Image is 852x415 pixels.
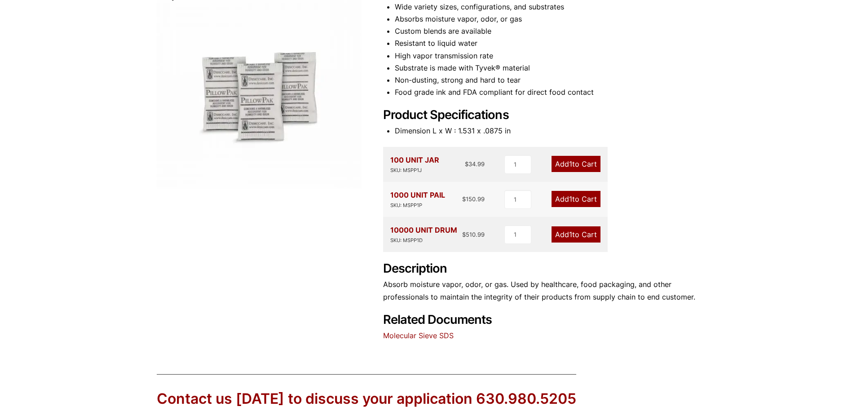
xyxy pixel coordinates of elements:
[390,224,457,245] div: 10000 UNIT DRUM
[465,160,485,168] bdi: 34.99
[395,25,696,37] li: Custom blends are available
[383,278,696,303] p: Absorb moisture vapor, odor, or gas. Used by healthcare, food packaging, and other professionals ...
[390,236,457,245] div: SKU: MSPP1D
[569,194,572,203] span: 1
[395,86,696,98] li: Food grade ink and FDA compliant for direct food contact
[157,389,576,409] div: Contact us [DATE] to discuss your application 630.980.5205
[569,230,572,239] span: 1
[395,1,696,13] li: Wide variety sizes, configurations, and substrates
[462,231,485,238] bdi: 510.99
[390,154,439,175] div: 100 UNIT JAR
[462,195,485,203] bdi: 150.99
[569,159,572,168] span: 1
[462,231,466,238] span: $
[395,125,696,137] li: Dimension L x W : 1.531 x .0875 in
[383,108,696,123] h2: Product Specifications
[465,160,468,168] span: $
[390,166,439,175] div: SKU: MSPP1J
[390,201,445,210] div: SKU: MSPP1P
[395,74,696,86] li: Non-dusting, strong and hard to tear
[383,261,696,276] h2: Description
[395,50,696,62] li: High vapor transmission rate
[383,331,454,340] a: Molecular Sieve SDS
[462,195,466,203] span: $
[395,62,696,74] li: Substrate is made with Tyvek® material
[395,13,696,25] li: Absorbs moisture vapor, odor, or gas
[395,37,696,49] li: Resistant to liquid water
[390,189,445,210] div: 1000 UNIT PAIL
[552,191,600,207] a: Add1to Cart
[552,156,600,172] a: Add1to Cart
[552,226,600,243] a: Add1to Cart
